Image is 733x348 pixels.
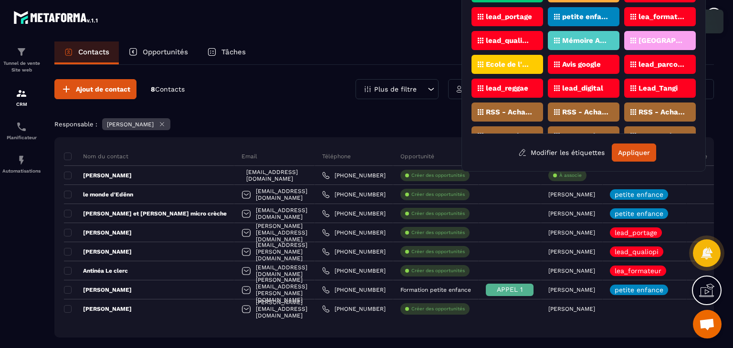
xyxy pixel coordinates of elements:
[615,267,661,274] p: lea_formateur
[411,191,465,198] p: Créer des opportunités
[411,229,465,236] p: Créer des opportunités
[615,287,663,293] p: petite enfance
[64,229,132,236] p: [PERSON_NAME]
[486,37,532,44] p: lead_qualiopi
[16,121,27,133] img: scheduler
[119,41,198,64] a: Opportunités
[322,172,386,179] a: [PHONE_NUMBER]
[511,144,612,161] button: Modifier les étiquettes
[16,46,27,58] img: formation
[322,229,386,236] a: [PHONE_NUMBER]
[2,102,41,107] p: CRM
[615,191,663,198] p: petite enfance
[411,248,465,255] p: Créer des opportunités
[198,41,255,64] a: Tâches
[400,153,434,160] p: Opportunité
[54,79,136,99] button: Ajout de contact
[54,41,119,64] a: Contacts
[2,81,41,114] a: formationformationCRM
[64,267,128,275] p: Antinéa Le clerc
[548,248,595,255] p: [PERSON_NAME]
[2,114,41,147] a: schedulerschedulerPlanificateur
[411,267,465,274] p: Créer des opportunités
[548,287,595,293] p: [PERSON_NAME]
[13,9,99,26] img: logo
[221,48,246,56] p: Tâches
[411,172,465,179] p: Créer des opportunités
[562,37,608,44] p: Mémoire Academy
[16,154,27,166] img: automations
[548,210,595,217] p: [PERSON_NAME]
[76,84,130,94] span: Ajout de contact
[639,133,685,139] p: RSS - Achat formation E-Learnig
[2,147,41,181] a: automationsautomationsAutomatisations
[322,305,386,313] a: [PHONE_NUMBER]
[486,133,532,139] p: RSS - Achat formation Enregistrer et mixer des voix
[615,210,663,217] p: petite enfance
[54,121,97,128] p: Responsable :
[64,172,132,179] p: [PERSON_NAME]
[497,286,523,293] span: APPEL 1
[155,85,185,93] span: Contacts
[64,286,132,294] p: [PERSON_NAME]
[64,191,133,198] p: le monde d'Edënn
[612,143,656,162] button: Appliquer
[639,61,685,68] p: lead_parcours
[107,121,154,128] p: [PERSON_NAME]
[486,13,532,20] p: lead_portage
[64,153,128,160] p: Nom du contact
[2,135,41,140] p: Planificateur
[322,286,386,294] a: [PHONE_NUMBER]
[548,306,595,312] p: [PERSON_NAME]
[562,61,601,68] p: Avis google
[411,210,465,217] p: Créer des opportunités
[548,267,595,274] p: [PERSON_NAME]
[548,191,595,198] p: [PERSON_NAME]
[486,109,532,115] p: RSS - Achat formation Devenir producteur reggae
[486,61,532,68] p: Ecole de l'Être
[559,172,582,179] p: À associe
[639,13,685,20] p: lea_formateur
[562,109,608,115] p: RSS - Achat formation Produire et mixer en studio
[2,39,41,81] a: formationformationTunnel de vente Site web
[693,310,722,338] div: Ouvrir le chat
[639,109,685,115] p: RSS - Achat formation Produire un riddim chez soi
[64,210,227,217] p: [PERSON_NAME] et [PERSON_NAME] micro crèche
[322,267,386,275] a: [PHONE_NUMBER]
[639,85,678,92] p: Lead_Tangi
[64,248,132,256] p: [PERSON_NAME]
[562,13,608,20] p: petite enfance
[322,210,386,217] a: [PHONE_NUMBER]
[615,248,659,255] p: lead_qualiopi
[2,60,41,73] p: Tunnel de vente Site web
[78,48,109,56] p: Contacts
[639,37,685,44] p: [GEOGRAPHIC_DATA]
[562,133,608,139] p: RSS - Achat formation Offre [GEOGRAPHIC_DATA]
[562,85,603,92] p: lead_digital
[400,287,471,293] p: Formation petite enfance
[16,88,27,99] img: formation
[615,229,657,236] p: lead_portage
[322,191,386,198] a: [PHONE_NUMBER]
[322,153,351,160] p: Téléphone
[322,248,386,256] a: [PHONE_NUMBER]
[143,48,188,56] p: Opportunités
[411,306,465,312] p: Créer des opportunités
[2,168,41,174] p: Automatisations
[486,85,528,92] p: lead_reggae
[64,305,132,313] p: [PERSON_NAME]
[548,229,595,236] p: [PERSON_NAME]
[151,85,185,94] p: 8
[374,86,417,92] p: Plus de filtre
[241,153,257,160] p: Email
